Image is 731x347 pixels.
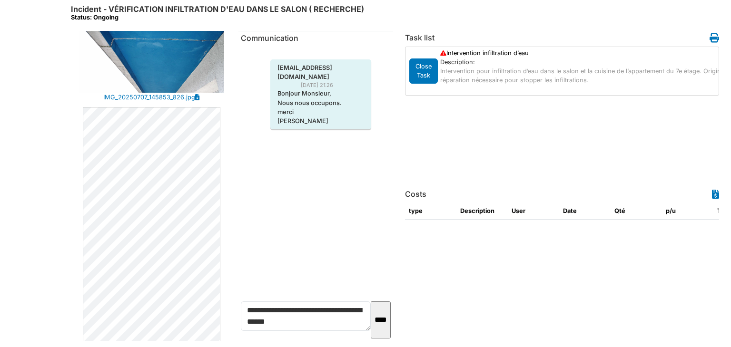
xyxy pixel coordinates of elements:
[277,98,364,107] p: Nous nous occupons.
[415,63,432,79] span: translation missing: en.todo.action.close_task
[270,63,371,81] span: [EMAIL_ADDRESS][DOMAIN_NAME]
[301,81,340,89] span: [DATE] 21:26
[662,202,713,220] th: p/u
[241,33,298,43] span: translation missing: en.communication.communication
[71,14,364,21] div: Status: Ongoing
[456,202,508,220] th: Description
[71,5,364,21] h6: Incident - VÉRIFICATION INFILTRATION D'EAU DANS LE SALON ( RECHERCHE)
[405,202,456,220] th: type
[405,33,435,42] h6: Task list
[277,107,364,125] p: merci [PERSON_NAME]
[508,202,559,220] th: User
[559,202,611,220] th: Date
[405,190,426,199] h6: Costs
[710,33,719,43] i: Work order
[611,202,662,220] th: Qté
[103,93,195,102] a: IMG_20250707_145853_826.jpg
[277,89,364,98] p: Bonjour Monsieur,
[409,65,438,75] a: Close Task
